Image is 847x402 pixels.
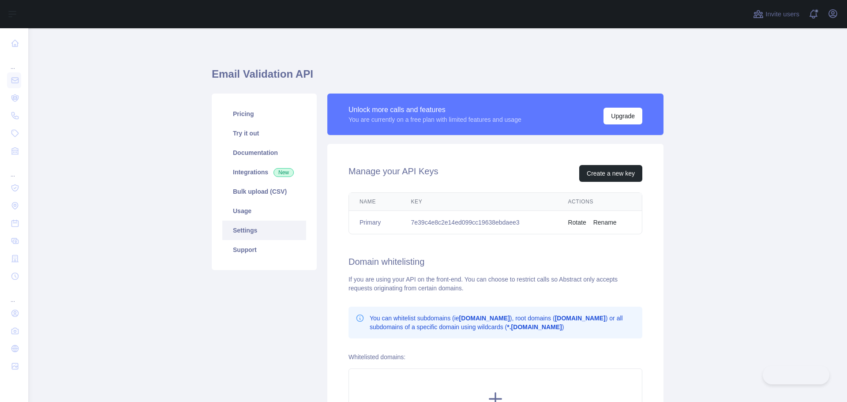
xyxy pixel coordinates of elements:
label: Whitelisted domains: [349,353,405,361]
button: Rename [593,218,617,227]
div: You are currently on a free plan with limited features and usage [349,115,521,124]
iframe: Toggle Customer Support [763,366,829,384]
h2: Domain whitelisting [349,255,642,268]
span: Invite users [765,9,799,19]
td: 7e39c4e8c2e14ed099cc19638ebdaee3 [401,211,558,234]
a: Documentation [222,143,306,162]
div: Unlock more calls and features [349,105,521,115]
h1: Email Validation API [212,67,663,88]
div: ... [7,286,21,304]
a: Integrations New [222,162,306,182]
button: Create a new key [579,165,642,182]
a: Usage [222,201,306,221]
a: Support [222,240,306,259]
div: If you are using your API on the front-end. You can choose to restrict calls so Abstract only acc... [349,275,642,293]
a: Pricing [222,104,306,124]
a: Try it out [222,124,306,143]
button: Invite users [751,7,801,21]
h2: Manage your API Keys [349,165,438,182]
div: ... [7,53,21,71]
b: [DOMAIN_NAME] [555,315,606,322]
button: Upgrade [603,108,642,124]
td: Primary [349,211,401,234]
span: New [274,168,294,177]
th: Name [349,193,401,211]
a: Bulk upload (CSV) [222,182,306,201]
p: You can whitelist subdomains (ie ), root domains ( ) or all subdomains of a specific domain using... [370,314,635,331]
div: ... [7,161,21,178]
b: [DOMAIN_NAME] [459,315,510,322]
th: Key [401,193,558,211]
a: Settings [222,221,306,240]
button: Rotate [568,218,586,227]
th: Actions [557,193,642,211]
b: *.[DOMAIN_NAME] [507,323,562,331]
